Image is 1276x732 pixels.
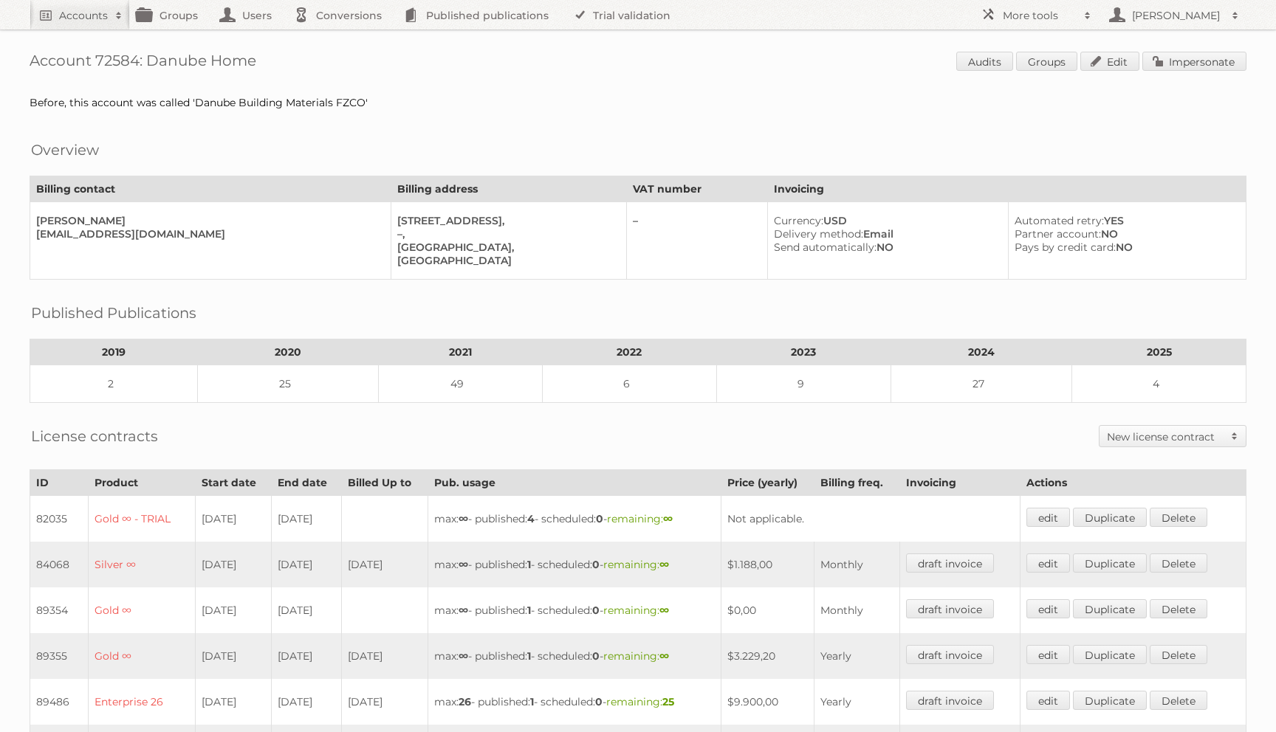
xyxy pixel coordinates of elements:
[272,679,342,725] td: [DATE]
[1015,227,1101,241] span: Partner account:
[428,679,721,725] td: max: - published: - scheduled: -
[31,139,99,161] h2: Overview
[814,470,900,496] th: Billing freq.
[1073,599,1147,618] a: Duplicate
[197,365,378,403] td: 25
[721,496,1021,542] td: Not applicable.
[1026,691,1070,710] a: edit
[1150,553,1207,573] a: Delete
[603,604,669,617] span: remaining:
[196,587,272,633] td: [DATE]
[459,558,468,571] strong: ∞
[89,496,196,542] td: Gold ∞ - TRIAL
[30,542,89,587] td: 84068
[428,496,721,542] td: max: - published: - scheduled: -
[89,633,196,679] td: Gold ∞
[626,176,768,202] th: VAT number
[378,365,542,403] td: 49
[906,553,994,573] a: draft invoice
[30,96,1246,109] div: Before, this account was called 'Danube Building Materials FZCO'
[530,695,534,708] strong: 1
[1224,426,1246,446] span: Toggle
[1073,553,1147,573] a: Duplicate
[428,587,721,633] td: max: - published: - scheduled: -
[1073,508,1147,527] a: Duplicate
[196,679,272,725] td: [DATE]
[814,542,900,587] td: Monthly
[196,496,272,542] td: [DATE]
[59,8,108,23] h2: Accounts
[774,214,996,227] div: USD
[814,633,900,679] td: Yearly
[30,633,89,679] td: 89355
[36,214,379,227] div: [PERSON_NAME]
[459,649,468,663] strong: ∞
[659,558,669,571] strong: ∞
[716,365,891,403] td: 9
[1150,691,1207,710] a: Delete
[595,695,603,708] strong: 0
[30,176,391,202] th: Billing contact
[891,339,1071,365] th: 2024
[527,558,531,571] strong: 1
[196,542,272,587] td: [DATE]
[428,633,721,679] td: max: - published: - scheduled: -
[814,587,900,633] td: Monthly
[1073,691,1147,710] a: Duplicate
[659,649,669,663] strong: ∞
[459,604,468,617] strong: ∞
[342,542,428,587] td: [DATE]
[592,649,600,663] strong: 0
[814,679,900,725] td: Yearly
[397,254,614,267] div: [GEOGRAPHIC_DATA]
[89,542,196,587] td: Silver ∞
[30,52,1246,74] h1: Account 72584: Danube Home
[603,558,669,571] span: remaining:
[342,633,428,679] td: [DATE]
[607,512,673,525] span: remaining:
[906,691,994,710] a: draft invoice
[391,176,627,202] th: Billing address
[31,302,196,324] h2: Published Publications
[662,695,674,708] strong: 25
[527,604,531,617] strong: 1
[527,512,535,525] strong: 4
[397,241,614,254] div: [GEOGRAPHIC_DATA],
[956,52,1013,71] a: Audits
[459,695,471,708] strong: 26
[30,496,89,542] td: 82035
[30,339,198,365] th: 2019
[1080,52,1139,71] a: Edit
[89,470,196,496] th: Product
[1016,52,1077,71] a: Groups
[1026,599,1070,618] a: edit
[721,679,814,725] td: $9.900,00
[272,542,342,587] td: [DATE]
[774,227,996,241] div: Email
[1026,645,1070,664] a: edit
[89,679,196,725] td: Enterprise 26
[272,470,342,496] th: End date
[603,649,669,663] span: remaining:
[1107,429,1224,444] h2: New license contract
[721,633,814,679] td: $3.229,20
[1150,508,1207,527] a: Delete
[768,176,1246,202] th: Invoicing
[906,599,994,618] a: draft invoice
[342,679,428,725] td: [DATE]
[378,339,542,365] th: 2021
[1150,599,1207,618] a: Delete
[342,470,428,496] th: Billed Up to
[272,633,342,679] td: [DATE]
[31,425,158,447] h2: License contracts
[272,496,342,542] td: [DATE]
[542,339,716,365] th: 2022
[1021,470,1246,496] th: Actions
[30,679,89,725] td: 89486
[1072,339,1246,365] th: 2025
[716,339,891,365] th: 2023
[721,587,814,633] td: $0,00
[626,202,768,280] td: –
[1072,365,1246,403] td: 4
[774,214,823,227] span: Currency:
